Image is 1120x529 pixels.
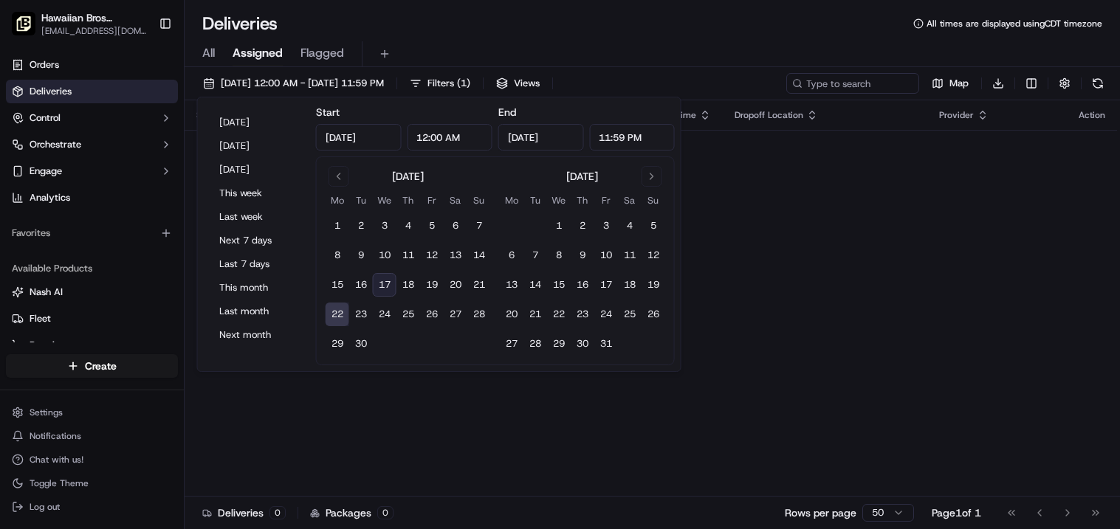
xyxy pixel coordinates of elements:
[6,53,178,77] a: Orders
[566,169,598,184] div: [DATE]
[547,302,571,326] button: 22
[444,214,467,238] button: 6
[571,193,594,208] th: Thursday
[202,12,278,35] h1: Deliveries
[642,243,665,267] button: 12
[642,273,665,297] button: 19
[373,193,396,208] th: Wednesday
[735,109,803,121] span: Dropoff Location
[326,273,349,297] button: 15
[213,183,301,204] button: This week
[547,243,571,267] button: 8
[30,339,64,352] span: Promise
[467,302,491,326] button: 28
[444,302,467,326] button: 27
[618,273,642,297] button: 18
[594,302,618,326] button: 24
[407,124,492,151] input: Time
[547,273,571,297] button: 15
[221,77,384,90] span: [DATE] 12:00 AM - [DATE] 11:59 PM
[12,339,172,352] a: Promise
[6,6,153,41] button: Hawaiian Bros (Manhattan_KS_ E. Poyntz)Hawaiian Bros (Manhattan_KS_ [PERSON_NAME])[EMAIL_ADDRESS]...
[30,138,81,151] span: Orchestrate
[233,44,283,62] span: Assigned
[547,214,571,238] button: 1
[396,243,420,267] button: 11
[396,193,420,208] th: Thursday
[377,506,394,519] div: 0
[427,77,470,90] span: Filters
[349,243,373,267] button: 9
[30,58,59,72] span: Orders
[30,312,51,325] span: Fleet
[523,193,547,208] th: Tuesday
[6,257,178,280] div: Available Products
[326,243,349,267] button: 8
[6,280,178,304] button: Nash AI
[349,193,373,208] th: Tuesday
[196,73,391,94] button: [DATE] 12:00 AM - [DATE] 11:59 PM
[514,77,540,90] span: Views
[498,106,516,119] label: End
[457,77,470,90] span: ( 1 )
[571,243,594,267] button: 9
[6,333,178,357] button: Promise
[30,85,72,98] span: Deliveries
[202,44,215,62] span: All
[373,273,396,297] button: 17
[30,501,60,513] span: Log out
[30,454,83,466] span: Chat with us!
[420,214,444,238] button: 5
[444,243,467,267] button: 13
[498,124,584,151] input: Date
[523,243,547,267] button: 7
[925,73,975,94] button: Map
[1079,109,1105,121] div: Action
[392,169,424,184] div: [DATE]
[147,250,179,261] span: Pylon
[6,106,178,130] button: Control
[6,497,178,517] button: Log out
[594,214,618,238] button: 3
[12,312,172,325] a: Fleet
[213,254,301,274] button: Last 7 days
[269,506,286,519] div: 0
[594,332,618,356] button: 31
[467,214,491,238] button: 7
[594,273,618,297] button: 17
[9,208,119,235] a: 📗Knowledge Base
[500,302,523,326] button: 20
[571,214,594,238] button: 2
[489,73,546,94] button: Views
[500,243,523,267] button: 6
[213,207,301,227] button: Last week
[932,505,981,520] div: Page 1 of 1
[6,449,178,470] button: Chat with us!
[41,10,147,25] button: Hawaiian Bros (Manhattan_KS_ [PERSON_NAME])
[41,25,147,37] button: [EMAIL_ADDRESS][DOMAIN_NAME]
[589,124,675,151] input: Time
[12,12,35,35] img: Hawaiian Bros (Manhattan_KS_ E. Poyntz)
[30,111,61,125] span: Control
[594,243,618,267] button: 10
[420,273,444,297] button: 19
[12,286,172,299] a: Nash AI
[6,221,178,245] div: Favorites
[618,214,642,238] button: 4
[213,230,301,251] button: Next 7 days
[85,359,117,373] span: Create
[6,307,178,331] button: Fleet
[500,332,523,356] button: 27
[420,193,444,208] th: Friday
[251,145,269,163] button: Start new chat
[571,273,594,297] button: 16
[523,302,547,326] button: 21
[326,214,349,238] button: 1
[38,95,266,111] input: Got a question? Start typing here...
[349,214,373,238] button: 2
[403,73,477,94] button: Filters(1)
[396,214,420,238] button: 4
[6,159,178,183] button: Engage
[444,273,467,297] button: 20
